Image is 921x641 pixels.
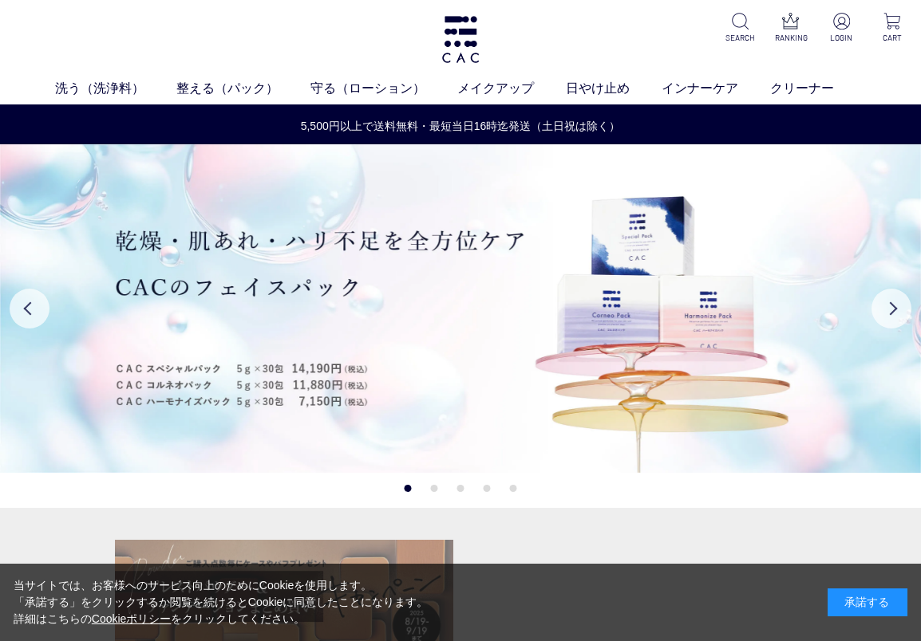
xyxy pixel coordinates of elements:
[176,79,310,98] a: 整える（パック）
[55,79,176,98] a: 洗う（洗浄料）
[724,13,757,44] a: SEARCH
[1,118,920,135] a: 5,500円以上で送料無料・最短当日16時迄発送（土日祝は除く）
[872,289,911,328] button: Next
[10,289,49,328] button: Previous
[457,485,464,492] button: 3 of 5
[440,16,481,63] img: logo
[92,612,172,625] a: Cookieポリシー
[310,79,457,98] a: 守る（ローション）
[775,13,808,44] a: RANKING
[484,485,491,492] button: 4 of 5
[876,32,908,44] p: CART
[770,79,866,98] a: クリーナー
[828,588,907,616] div: 承諾する
[876,13,908,44] a: CART
[724,32,757,44] p: SEARCH
[405,485,412,492] button: 1 of 5
[457,79,566,98] a: メイクアップ
[825,13,858,44] a: LOGIN
[14,577,429,627] div: 当サイトでは、お客様へのサービス向上のためにCookieを使用します。 「承諾する」をクリックするか閲覧を続けるとCookieに同意したことになります。 詳細はこちらの をクリックしてください。
[566,79,662,98] a: 日やけ止め
[825,32,858,44] p: LOGIN
[662,79,770,98] a: インナーケア
[510,485,517,492] button: 5 of 5
[431,485,438,492] button: 2 of 5
[775,32,808,44] p: RANKING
